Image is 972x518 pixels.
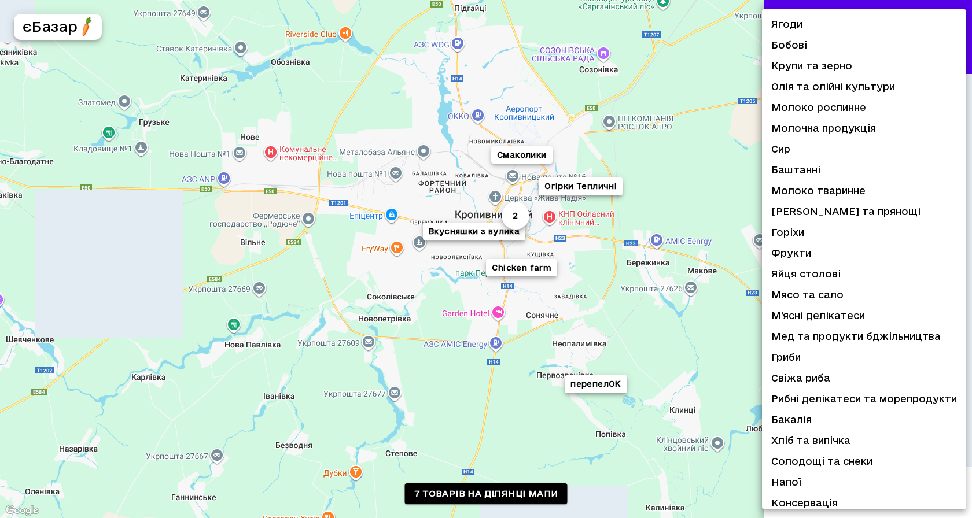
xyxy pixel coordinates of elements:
li: Молоко рослинне [762,97,966,118]
li: Сир [762,139,966,160]
li: [PERSON_NAME] та прянощі [762,201,966,222]
li: Баштанні [762,160,966,180]
li: Молочна продукція [762,118,966,139]
li: Гриби [762,347,966,368]
li: Бобові [762,35,966,55]
li: Крупи та зерно [762,55,966,76]
li: Мед та продукти бджільництва [762,326,966,347]
li: Горіхи [762,222,966,243]
li: Яйця столові [762,264,966,284]
li: М’ясні делікатеси [762,305,966,326]
li: Солодощі та снеки [762,451,966,472]
li: Олія та олійні культури [762,76,966,97]
li: Хліб та випічка [762,430,966,451]
li: Свіжа риба [762,368,966,388]
li: Молоко тваринне [762,180,966,201]
li: Мясо та сало [762,284,966,305]
li: Фрукти [762,243,966,264]
li: Ягоди [762,14,966,35]
li: Напої [762,472,966,493]
li: Рибні делікатеси та морепродукти [762,388,966,409]
li: Бакалія [762,409,966,430]
li: Консервація [762,493,966,513]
